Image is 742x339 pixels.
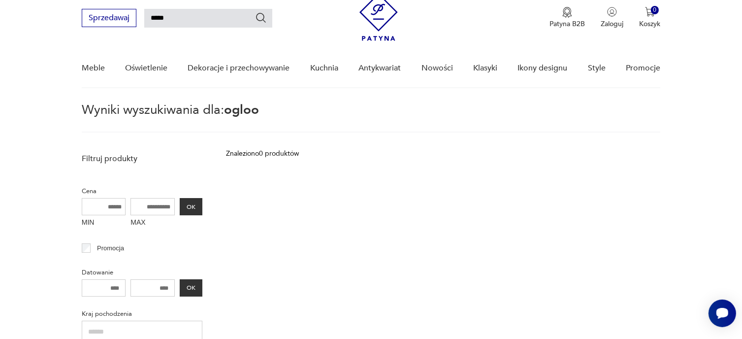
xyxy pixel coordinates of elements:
p: Koszyk [639,19,660,29]
button: Patyna B2B [549,7,585,29]
a: Dekoracje i przechowywanie [188,49,290,87]
button: Szukaj [255,12,267,24]
div: Znaleziono 0 produktów [226,148,299,159]
p: Datowanie [82,267,202,278]
a: Klasyki [473,49,497,87]
a: Meble [82,49,105,87]
img: Ikona koszyka [645,7,655,17]
img: Ikona medalu [562,7,572,18]
img: Ikonka użytkownika [607,7,617,17]
p: Kraj pochodzenia [82,308,202,319]
a: Nowości [421,49,453,87]
a: Antykwariat [358,49,401,87]
p: Patyna B2B [549,19,585,29]
a: Kuchnia [310,49,338,87]
p: Cena [82,186,202,197]
span: ogloo [224,101,259,119]
p: Filtruj produkty [82,153,202,164]
p: Zaloguj [601,19,623,29]
p: Wyniki wyszukiwania dla: [82,104,660,133]
button: OK [180,279,202,297]
div: 0 [651,6,659,14]
a: Sprzedawaj [82,15,136,22]
label: MIN [82,215,126,231]
p: Promocja [97,243,124,254]
button: Sprzedawaj [82,9,136,27]
a: Promocje [626,49,660,87]
a: Style [588,49,606,87]
a: Ikony designu [517,49,567,87]
label: MAX [130,215,175,231]
button: OK [180,198,202,215]
button: 0Koszyk [639,7,660,29]
iframe: Smartsupp widget button [709,300,736,327]
button: Zaloguj [601,7,623,29]
a: Oświetlenie [125,49,167,87]
a: Ikona medaluPatyna B2B [549,7,585,29]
